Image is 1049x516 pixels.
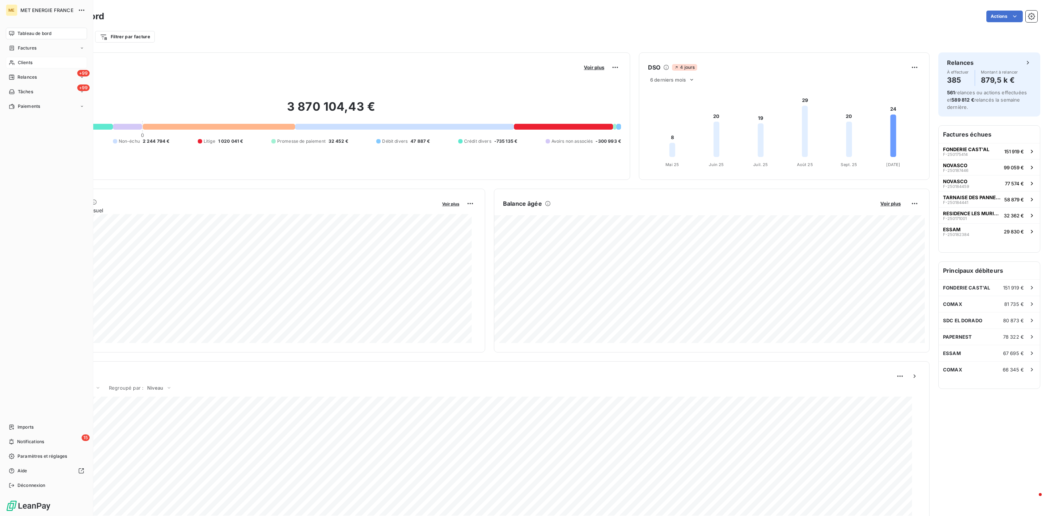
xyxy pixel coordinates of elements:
[18,103,40,110] span: Paiements
[41,99,621,121] h2: 3 870 104,43 €
[939,191,1040,207] button: TARNAISE DES PANNEAUX SASF-25018444158 879 €
[596,138,621,145] span: -300 993 €
[943,318,982,323] span: SDC EL DORADO
[17,482,46,489] span: Déconnexion
[582,64,606,71] button: Voir plus
[77,70,90,76] span: +99
[551,138,593,145] span: Avoirs non associés
[665,162,679,167] tspan: Mai 25
[1024,491,1042,509] iframe: Intercom live chat
[218,138,243,145] span: 1 020 041 €
[109,385,144,391] span: Regroupé par :
[947,70,969,74] span: À effectuer
[943,168,969,173] span: F-250187446
[981,70,1018,74] span: Montant à relancer
[943,184,969,189] span: F-250184459
[880,201,901,206] span: Voir plus
[947,58,974,67] h6: Relances
[494,138,518,145] span: -735 135 €
[277,138,326,145] span: Promesse de paiement
[1003,334,1024,340] span: 78 322 €
[943,178,967,184] span: NOVASCO
[18,88,33,95] span: Tâches
[753,162,768,167] tspan: Juil. 25
[1004,301,1024,307] span: 81 735 €
[939,262,1040,279] h6: Principaux débiteurs
[943,210,1001,216] span: RESIDENCE LES MURIERS
[1004,229,1024,235] span: 29 830 €
[503,199,542,208] h6: Balance âgée
[41,206,437,214] span: Chiffre d'affaires mensuel
[1005,181,1024,186] span: 77 574 €
[943,146,989,152] span: FONDERIE CAST'AL
[943,350,961,356] span: ESSAM
[442,201,459,206] span: Voir plus
[20,7,74,13] span: MET ENERGIE FRANCE
[1003,367,1024,373] span: 66 345 €
[939,207,1040,223] button: RESIDENCE LES MURIERSF-25017100132 362 €
[943,216,967,221] span: F-250171001
[947,90,955,95] span: 561
[981,74,1018,86] h4: 879,5 k €
[886,162,900,167] tspan: [DATE]
[143,138,170,145] span: 2 244 794 €
[709,162,724,167] tspan: Juin 25
[329,138,348,145] span: 32 452 €
[1003,318,1024,323] span: 80 873 €
[1004,165,1024,170] span: 99 059 €
[77,84,90,91] span: +99
[939,159,1040,175] button: NOVASCOF-25018744699 059 €
[17,74,37,80] span: Relances
[841,162,857,167] tspan: Sept. 25
[943,227,960,232] span: ESSAM
[943,285,990,291] span: FONDERIE CAST'AL
[943,200,968,205] span: F-250184441
[6,4,17,16] div: ME
[6,465,87,477] a: Aide
[147,385,163,391] span: Niveau
[943,334,972,340] span: PAPERNEST
[584,64,604,70] span: Voir plus
[939,126,1040,143] h6: Factures échues
[939,223,1040,239] button: ESSAMF-25018238429 830 €
[939,175,1040,191] button: NOVASCOF-25018445977 574 €
[17,30,51,37] span: Tableau de bord
[95,31,155,43] button: Filtrer par facture
[648,63,660,72] h6: DSO
[410,138,430,145] span: 47 887 €
[119,138,140,145] span: Non-échu
[650,77,686,83] span: 6 derniers mois
[943,301,962,307] span: COMAX
[947,90,1027,110] span: relances ou actions effectuées et relancés la semaine dernière.
[1004,149,1024,154] span: 151 919 €
[17,453,67,460] span: Paramètres et réglages
[17,438,44,445] span: Notifications
[141,132,144,138] span: 0
[6,500,51,512] img: Logo LeanPay
[1004,197,1024,202] span: 58 879 €
[1003,285,1024,291] span: 151 919 €
[672,64,697,71] span: 4 jours
[464,138,491,145] span: Crédit divers
[986,11,1023,22] button: Actions
[17,424,34,430] span: Imports
[878,200,903,207] button: Voir plus
[382,138,408,145] span: Débit divers
[797,162,813,167] tspan: Août 25
[1004,213,1024,218] span: 32 362 €
[943,162,967,168] span: NOVASCO
[943,194,1001,200] span: TARNAISE DES PANNEAUX SAS
[82,434,90,441] span: 15
[943,152,968,157] span: F-250175414
[943,232,969,237] span: F-250182384
[951,97,974,103] span: 589 812 €
[18,45,36,51] span: Factures
[939,143,1040,159] button: FONDERIE CAST'ALF-250175414151 919 €
[943,367,962,373] span: COMAX
[1003,350,1024,356] span: 67 695 €
[204,138,215,145] span: Litige
[18,59,32,66] span: Clients
[947,74,969,86] h4: 385
[440,200,461,207] button: Voir plus
[17,468,27,474] span: Aide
